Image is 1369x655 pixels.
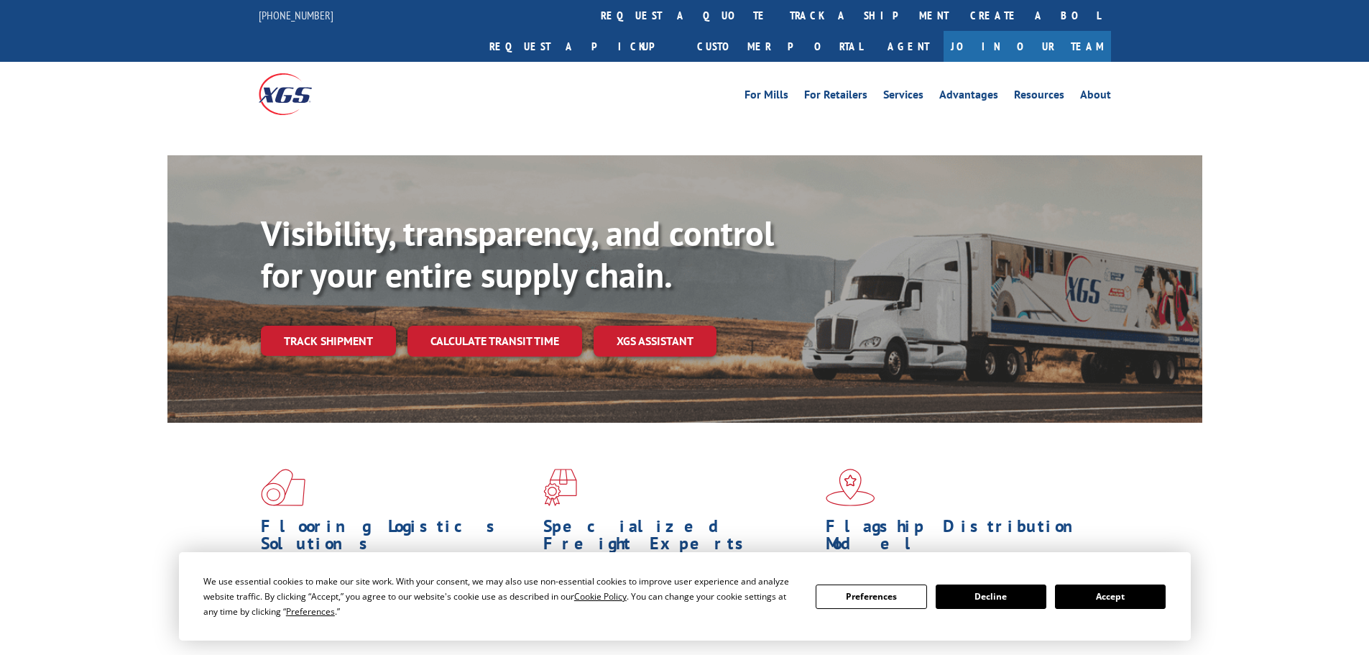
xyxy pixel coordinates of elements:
[826,518,1097,559] h1: Flagship Distribution Model
[594,326,716,357] a: XGS ASSISTANT
[407,326,582,357] a: Calculate transit time
[686,31,873,62] a: Customer Portal
[939,89,998,105] a: Advantages
[1014,89,1064,105] a: Resources
[1080,89,1111,105] a: About
[826,469,875,506] img: xgs-icon-flagship-distribution-model-red
[574,590,627,603] span: Cookie Policy
[816,585,926,609] button: Preferences
[286,605,335,618] span: Preferences
[259,8,333,22] a: [PHONE_NUMBER]
[543,469,577,506] img: xgs-icon-focused-on-flooring-red
[203,574,798,619] div: We use essential cookies to make our site work. With your consent, we may also use non-essential ...
[745,89,788,105] a: For Mills
[804,89,867,105] a: For Retailers
[479,31,686,62] a: Request a pickup
[261,469,305,506] img: xgs-icon-total-supply-chain-intelligence-red
[944,31,1111,62] a: Join Our Team
[936,585,1046,609] button: Decline
[261,518,533,559] h1: Flooring Logistics Solutions
[179,552,1191,641] div: Cookie Consent Prompt
[1055,585,1166,609] button: Accept
[543,518,815,559] h1: Specialized Freight Experts
[873,31,944,62] a: Agent
[883,89,923,105] a: Services
[261,211,774,297] b: Visibility, transparency, and control for your entire supply chain.
[261,326,396,356] a: Track shipment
